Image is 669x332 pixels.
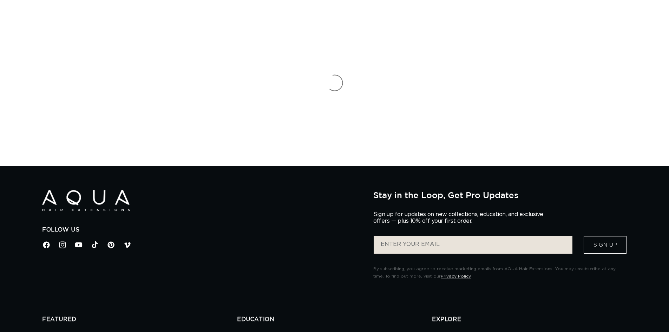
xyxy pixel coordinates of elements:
[42,226,363,234] h2: Follow Us
[374,236,572,254] input: ENTER YOUR EMAIL
[584,236,627,254] button: Sign Up
[373,190,627,200] h2: Stay in the Loop, Get Pro Updates
[42,316,237,323] h2: FEATURED
[432,316,627,323] h2: EXPLORE
[373,265,627,280] p: By subscribing, you agree to receive marketing emails from AQUA Hair Extensions. You may unsubscr...
[441,274,471,278] a: Privacy Policy
[237,316,432,323] h2: EDUCATION
[373,211,549,224] p: Sign up for updates on new collections, education, and exclusive offers — plus 10% off your first...
[42,190,130,211] img: Aqua Hair Extensions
